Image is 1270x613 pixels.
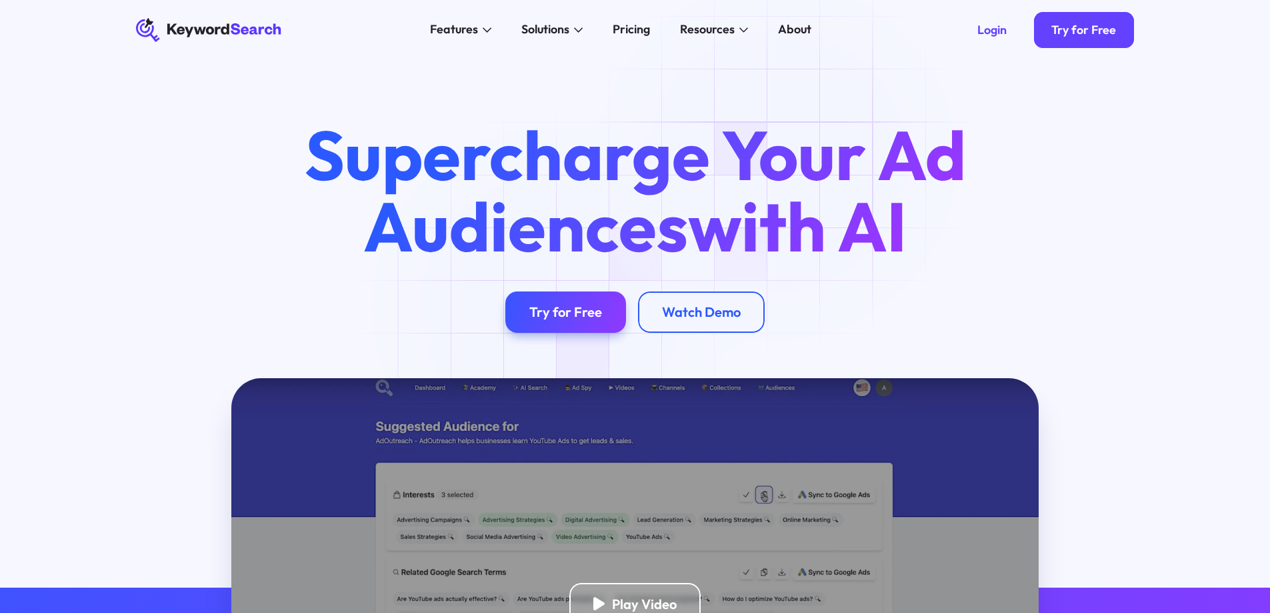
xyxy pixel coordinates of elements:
[276,119,993,261] h1: Supercharge Your Ad Audiences
[521,21,569,39] div: Solutions
[612,596,677,612] div: Play Video
[688,183,907,269] span: with AI
[613,21,650,39] div: Pricing
[1034,12,1135,48] a: Try for Free
[1051,23,1116,37] div: Try for Free
[505,291,626,334] a: Try for Free
[769,18,821,42] a: About
[662,303,741,320] div: Watch Demo
[529,303,602,320] div: Try for Free
[778,21,811,39] div: About
[680,21,735,39] div: Resources
[977,23,1007,37] div: Login
[959,12,1025,48] a: Login
[430,21,478,39] div: Features
[604,18,659,42] a: Pricing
